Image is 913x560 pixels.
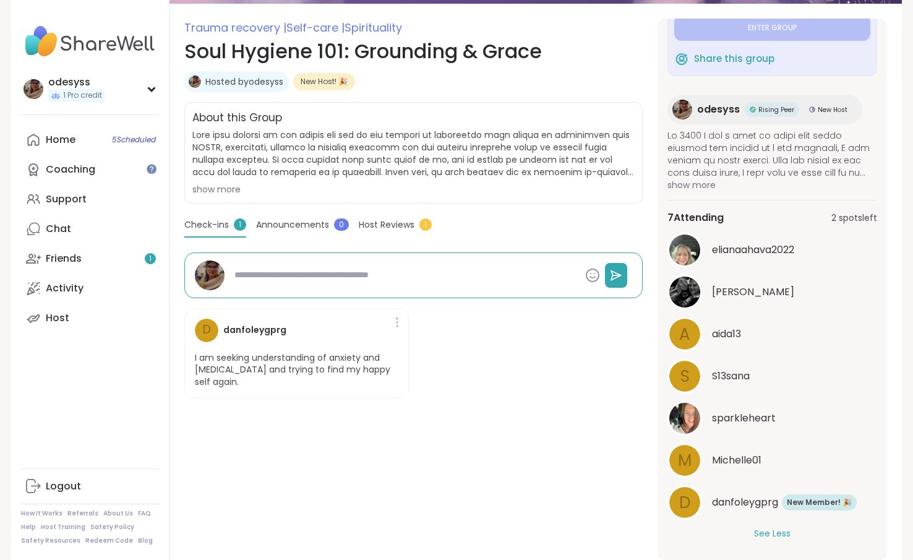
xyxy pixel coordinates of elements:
button: See Less [754,527,791,540]
a: Logout [21,472,159,501]
img: New Host [809,106,815,113]
div: Friends [46,252,82,265]
a: MMichelle01 [667,443,877,478]
span: Trauma recovery | [184,20,286,35]
span: Check-ins [184,218,229,231]
span: elianaahava2022 [712,243,794,257]
a: Coaching [21,155,159,184]
h2: About this Group [192,110,282,126]
button: Enter group [674,15,870,41]
span: d [203,321,211,339]
span: Host Reviews [359,218,414,231]
a: Alan_N[PERSON_NAME] [667,275,877,309]
span: Enter group [748,23,797,33]
img: Rising Peer [750,106,756,113]
img: ShareWell Logomark [674,51,689,66]
div: show more [192,183,635,196]
a: Safety Policy [90,523,134,532]
span: Self-care | [286,20,345,35]
a: elianaahava2022elianaahava2022 [667,233,877,267]
a: odesyssodesyssRising PeerRising PeerNew HostNew Host [667,95,862,124]
a: Redeem Code [85,536,133,545]
span: 0 [334,218,349,231]
div: Logout [46,480,81,493]
span: Rising Peer [758,105,794,114]
span: Share this group [694,52,774,66]
span: sparkleheart [712,411,776,426]
span: 1 [149,254,152,264]
a: About Us [103,509,133,518]
a: ddanfoleygprgNew Member! 🎉 [667,485,877,520]
span: New Member! 🎉 [787,497,852,508]
div: Activity [46,282,84,295]
h4: danfoleygprg [223,324,286,337]
a: aaida13 [667,317,877,351]
a: Blog [138,536,153,545]
span: danfoleygprg [712,495,778,510]
span: Spirituality [345,20,402,35]
img: elianaahava2022 [669,235,700,265]
span: 1 Pro credit [63,90,102,101]
a: Help [21,523,36,532]
a: Hosted byodesyss [205,75,283,88]
a: Host Training [41,523,85,532]
img: odesyss [24,79,43,99]
img: sparkleheart [669,403,700,434]
div: Chat [46,222,71,236]
a: sparkleheartsparkleheart [667,401,877,436]
span: d [679,491,691,515]
span: 1 [234,218,246,231]
a: SS13sana [667,359,877,394]
h1: Soul Hygiene 101: Grounding & Grace [184,37,643,66]
div: Home [46,133,75,147]
span: Lore ipsu dolorsi am con adipis eli sed do eiu tempori ut laboreetdo magn aliqua en adminimven qu... [192,129,635,178]
a: Home5Scheduled [21,125,159,155]
a: FAQ [138,509,151,518]
a: Support [21,184,159,214]
a: How It Works [21,509,62,518]
span: aida13 [712,327,741,342]
span: odesyss [697,102,740,117]
span: Alan_N [712,285,794,299]
iframe: Spotlight [147,164,156,174]
span: 2 spots left [831,212,877,225]
span: Announcements [256,218,329,231]
img: odesyss [672,100,692,119]
span: S [680,364,690,389]
span: Michelle01 [712,453,761,468]
span: a [679,322,690,347]
img: ShareWell Nav Logo [21,20,159,63]
a: Host [21,303,159,333]
div: Coaching [46,163,95,176]
div: New Host! 🎉 [293,73,355,90]
div: odesyss [48,75,105,89]
span: show more [667,179,877,191]
div: Support [46,192,87,206]
p: I am seeking understanding of anxiety and [MEDICAL_DATA] and trying to find my happy self again. [195,352,398,389]
span: M [678,449,692,473]
a: Safety Resources [21,536,80,545]
span: S13sana [712,369,750,384]
a: Referrals [67,509,98,518]
span: New Host [818,105,847,114]
button: Share this group [674,46,774,72]
span: Lo 3400 I dol s amet co adipi elit seddo eiusmod tem incidid ut l etd magnaali, E adm veniam qu n... [667,129,877,179]
a: Chat [21,214,159,244]
span: 7 Attending [667,210,724,225]
span: 5 Scheduled [112,135,156,145]
span: 1 [419,218,432,231]
div: Host [46,311,69,325]
a: Friends1 [21,244,159,274]
a: Activity [21,274,159,303]
img: odesyss [189,75,201,88]
img: Alan_N [669,277,700,308]
img: odesyss [195,261,225,290]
